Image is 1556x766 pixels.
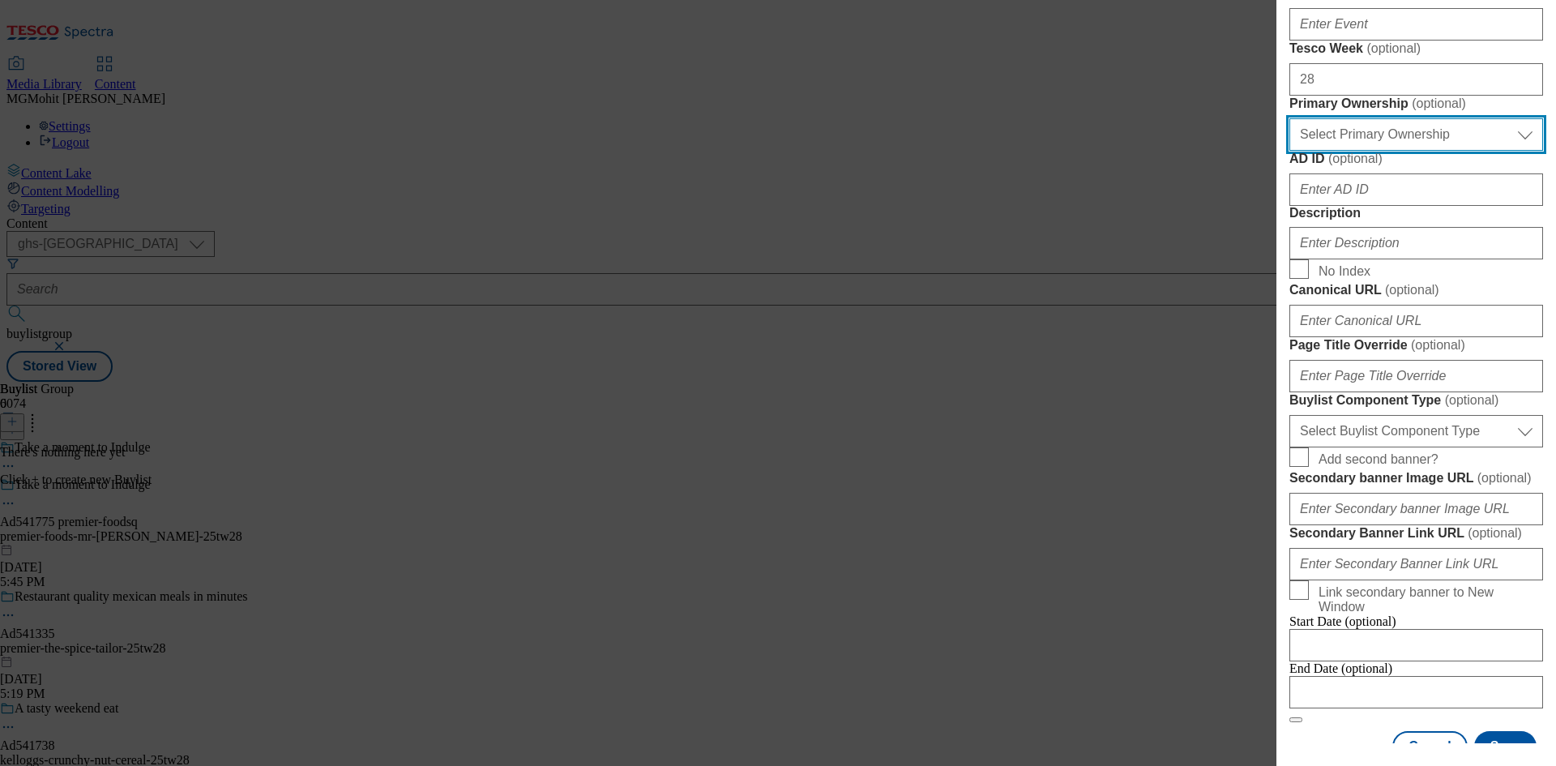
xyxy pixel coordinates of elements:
span: Link secondary banner to New Window [1319,585,1537,614]
button: Cancel [1392,731,1467,762]
label: Secondary banner Image URL [1289,470,1543,486]
span: ( optional ) [1366,41,1421,55]
input: Enter Date [1289,676,1543,708]
input: Enter AD ID [1289,173,1543,206]
input: Enter Description [1289,227,1543,259]
label: Page Title Override [1289,337,1543,353]
input: Enter Canonical URL [1289,305,1543,337]
input: Enter Tesco Week [1289,63,1543,96]
span: ( optional ) [1412,96,1466,110]
input: Enter Date [1289,629,1543,661]
span: End Date (optional) [1289,661,1392,675]
button: Save [1474,731,1537,762]
label: Primary Ownership [1289,96,1543,112]
label: Tesco Week [1289,41,1543,57]
label: Secondary Banner Link URL [1289,525,1543,541]
span: Start Date (optional) [1289,614,1396,628]
span: ( optional ) [1385,283,1439,297]
input: Enter Secondary banner Image URL [1289,493,1543,525]
span: ( optional ) [1328,152,1383,165]
label: AD ID [1289,151,1543,167]
label: Buylist Component Type [1289,392,1543,409]
span: ( optional ) [1468,526,1522,540]
span: ( optional ) [1477,471,1532,485]
input: Enter Event [1289,8,1543,41]
span: ( optional ) [1445,393,1499,407]
label: Canonical URL [1289,282,1543,298]
label: Description [1289,206,1543,220]
span: No Index [1319,264,1370,279]
input: Enter Secondary Banner Link URL [1289,548,1543,580]
span: Add second banner? [1319,452,1438,467]
span: ( optional ) [1411,338,1465,352]
input: Enter Page Title Override [1289,360,1543,392]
